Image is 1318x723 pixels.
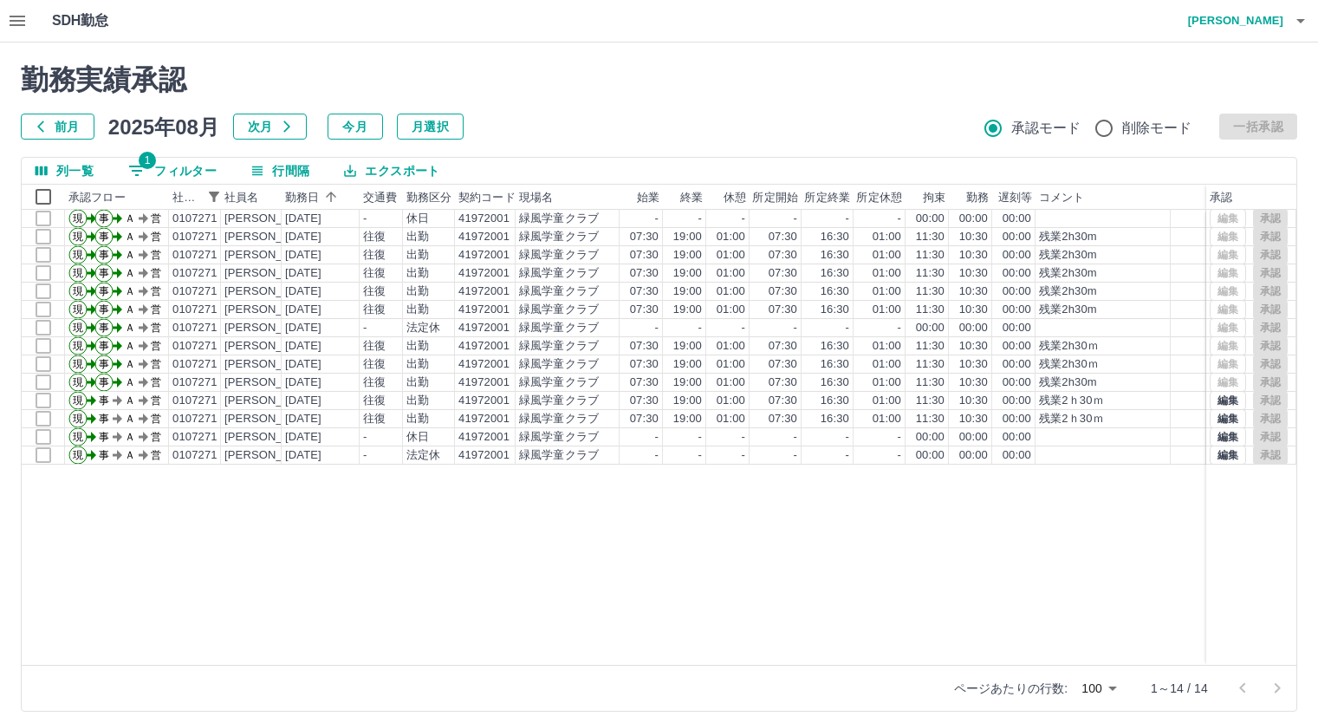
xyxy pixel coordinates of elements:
[794,211,797,227] div: -
[403,185,455,210] div: 勤務区分
[821,356,849,373] div: 16:30
[519,356,599,373] div: 緑風学童クラブ
[406,229,429,245] div: 出勤
[397,114,464,140] button: 月選択
[151,303,161,316] text: 営
[1039,265,1097,282] div: 残業2h30m
[458,265,510,282] div: 41972001
[233,114,307,140] button: 次月
[406,211,429,227] div: 休日
[949,185,992,210] div: 勤務
[285,247,321,264] div: [DATE]
[1075,676,1123,701] div: 100
[1210,185,1232,210] div: 承認
[172,375,218,391] div: 0107271
[21,114,94,140] button: 前月
[458,375,510,391] div: 41972001
[898,320,901,336] div: -
[1003,247,1031,264] div: 00:00
[519,338,599,355] div: 緑風学童クラブ
[202,185,226,209] button: フィルター表示
[22,158,107,184] button: 列選択
[916,320,945,336] div: 00:00
[916,229,945,245] div: 11:30
[706,185,750,210] div: 休憩
[99,340,109,352] text: 事
[151,340,161,352] text: 営
[224,338,319,355] div: [PERSON_NAME]
[99,322,109,334] text: 事
[923,185,945,210] div: 拘束
[1039,393,1104,409] div: 残業2ｈ30ｍ
[125,322,135,334] text: Ａ
[698,320,702,336] div: -
[959,247,988,264] div: 10:30
[873,302,901,318] div: 01:00
[769,338,797,355] div: 07:30
[873,393,901,409] div: 01:00
[821,375,849,391] div: 16:30
[65,185,169,210] div: 承認フロー
[1003,265,1031,282] div: 00:00
[1122,118,1192,139] span: 削除モード
[169,185,221,210] div: 社員番号
[363,375,386,391] div: 往復
[406,265,429,282] div: 出勤
[114,158,230,184] button: フィルター表示
[873,375,901,391] div: 01:00
[328,114,383,140] button: 今月
[363,283,386,300] div: 往復
[663,185,706,210] div: 終業
[769,411,797,427] div: 07:30
[151,358,161,370] text: 営
[224,375,319,391] div: [PERSON_NAME]
[73,267,83,279] text: 現
[285,302,321,318] div: [DATE]
[99,303,109,316] text: 事
[455,185,516,210] div: 契約コード
[1210,446,1246,465] button: 編集
[224,185,258,210] div: 社員名
[285,211,321,227] div: [DATE]
[224,356,319,373] div: [PERSON_NAME]
[151,267,161,279] text: 営
[458,185,516,210] div: 契約コード
[769,247,797,264] div: 07:30
[73,303,83,316] text: 現
[73,322,83,334] text: 現
[224,211,319,227] div: [PERSON_NAME]
[916,302,945,318] div: 11:30
[125,340,135,352] text: Ａ
[68,185,126,210] div: 承認フロー
[99,285,109,297] text: 事
[285,283,321,300] div: [DATE]
[620,185,663,210] div: 始業
[224,393,319,409] div: [PERSON_NAME]
[151,322,161,334] text: 営
[742,211,745,227] div: -
[172,247,218,264] div: 0107271
[458,283,510,300] div: 41972001
[1003,302,1031,318] div: 00:00
[959,320,988,336] div: 00:00
[73,212,83,225] text: 現
[363,211,367,227] div: -
[125,267,135,279] text: Ａ
[673,411,702,427] div: 19:00
[1206,185,1296,210] div: 承認
[1039,375,1097,391] div: 残業2h30m
[285,265,321,282] div: [DATE]
[363,320,367,336] div: -
[992,185,1036,210] div: 遅刻等
[821,283,849,300] div: 16:30
[916,393,945,409] div: 11:30
[1039,247,1097,264] div: 残業2h30m
[151,231,161,243] text: 営
[1210,427,1246,446] button: 編集
[285,411,321,427] div: [DATE]
[99,376,109,388] text: 事
[519,411,599,427] div: 緑風学童クラブ
[363,265,386,282] div: 往復
[959,356,988,373] div: 10:30
[630,265,659,282] div: 07:30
